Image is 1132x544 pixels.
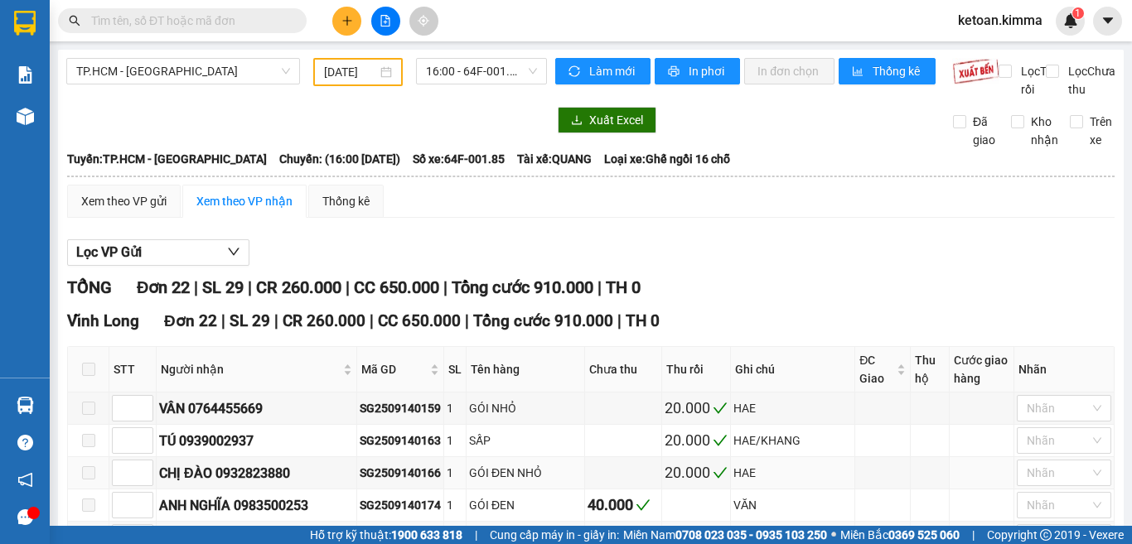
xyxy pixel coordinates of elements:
span: sync [568,65,583,79]
span: Kho nhận [1024,113,1065,149]
td: SG2509140159 [357,392,444,425]
span: bar-chart [852,65,866,79]
div: HAE [733,464,852,482]
span: check [636,498,651,513]
span: Đơn 22 [137,277,190,297]
th: Cước giao hàng [950,347,1014,392]
sup: 1 [1072,7,1084,19]
span: SL 29 [230,311,270,330]
th: Ghi chú [731,347,855,392]
div: SG2509140174 [360,496,441,514]
div: ANH NGHĨA 0983500253 [159,495,354,516]
span: aim [418,15,429,26]
span: | [475,526,477,544]
th: SL [444,347,467,392]
span: printer [668,65,682,79]
strong: 1900 633 818 [391,528,462,542]
span: copyright [1040,529,1052,541]
img: solution-icon [17,66,34,84]
div: 1 [447,399,463,417]
span: Loại xe: Ghế ngồi 16 chỗ [604,150,730,168]
span: SL 29 [202,277,244,297]
span: | [274,311,278,330]
div: SẤP [469,431,582,450]
span: Lọc Thu rồi [1014,62,1062,99]
span: ĐC Giao [859,351,893,388]
button: caret-down [1093,7,1122,36]
div: 20.000 [665,429,728,452]
span: TỔNG [67,277,112,297]
span: Tài xế: QUANG [517,150,592,168]
span: | [370,311,374,330]
span: CR 260.000 [283,311,365,330]
th: Thu rồi [662,347,731,392]
button: bar-chartThống kê [839,58,936,84]
span: 1 [1075,7,1081,19]
span: TH 0 [626,311,660,330]
span: Người nhận [161,360,340,378]
th: Chưa thu [585,347,662,392]
span: | [972,526,975,544]
span: caret-down [1101,13,1115,28]
span: CR 260.000 [256,277,341,297]
div: 1 [447,464,463,482]
span: message [17,509,33,525]
span: Miền Bắc [840,526,960,544]
span: Hỗ trợ kỹ thuật: [310,526,462,544]
button: file-add [371,7,400,36]
span: | [443,277,447,297]
div: GÓI ĐEN NHỎ [469,464,582,482]
input: Tìm tên, số ĐT hoặc mã đơn [91,12,287,30]
div: 1 [447,496,463,514]
span: check [713,401,728,416]
span: Thống kê [873,62,922,80]
span: Số xe: 64F-001.85 [413,150,505,168]
span: Trên xe [1083,113,1119,149]
span: Tổng cước 910.000 [473,311,613,330]
img: 9k= [952,58,999,84]
span: Tổng cước 910.000 [452,277,593,297]
span: | [346,277,350,297]
span: Vĩnh Long [67,311,139,330]
span: | [597,277,602,297]
th: STT [109,347,157,392]
span: Lọc VP Gửi [76,242,142,262]
span: search [69,15,80,26]
div: SG2509140166 [360,464,441,482]
span: CC 650.000 [354,277,439,297]
strong: 0369 525 060 [888,528,960,542]
button: Lọc VP Gửi [67,239,249,266]
button: downloadXuất Excel [558,107,656,133]
span: ⚪️ [831,532,836,538]
img: warehouse-icon [17,108,34,125]
button: aim [409,7,438,36]
div: 20.000 [665,397,728,420]
span: In phơi [689,62,727,80]
div: SG2509140159 [360,399,441,417]
b: Tuyến: TP.HCM - [GEOGRAPHIC_DATA] [67,152,267,166]
td: SG2509140166 [357,457,444,489]
span: question-circle [17,435,33,450]
div: SG2509140163 [360,431,441,450]
div: HAE/KHANG [733,431,852,450]
span: ketoan.kimma [945,10,1056,31]
span: Đơn 22 [164,311,217,330]
span: CC 650.000 [378,311,461,330]
div: TÚ 0939002937 [159,431,354,451]
td: SG2509140163 [357,425,444,457]
span: | [248,277,252,297]
span: | [194,277,198,297]
div: 1 [447,431,463,450]
img: icon-new-feature [1063,13,1078,28]
button: syncLàm mới [555,58,651,84]
span: plus [341,15,353,26]
strong: 0708 023 035 - 0935 103 250 [675,528,827,542]
img: warehouse-icon [17,397,34,414]
div: VĂN [733,496,852,514]
div: HAE [733,399,852,417]
div: GÓI ĐEN [469,496,582,514]
span: TH 0 [606,277,641,297]
div: Thống kê [322,192,370,210]
div: 20.000 [665,461,728,484]
button: In đơn chọn [744,58,834,84]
